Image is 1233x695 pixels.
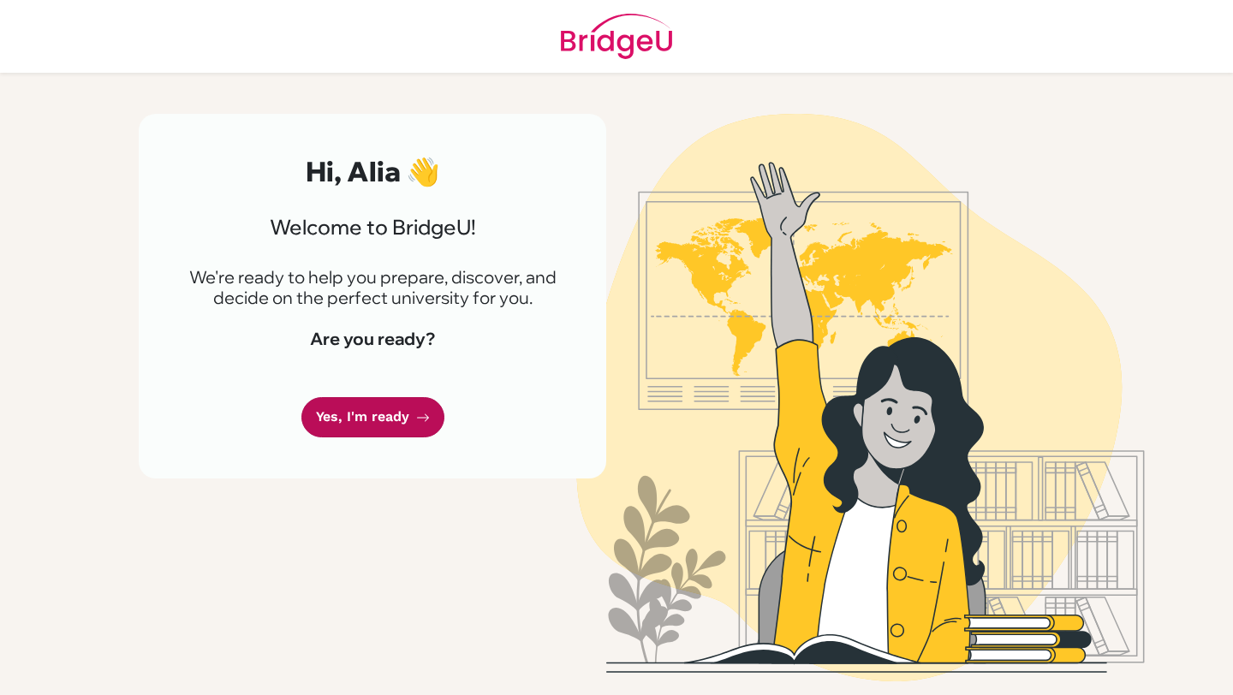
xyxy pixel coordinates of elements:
[180,155,565,187] h2: Hi, Alia 👋
[180,215,565,240] h3: Welcome to BridgeU!
[180,267,565,308] p: We're ready to help you prepare, discover, and decide on the perfect university for you.
[301,397,444,437] a: Yes, I'm ready
[180,329,565,349] h4: Are you ready?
